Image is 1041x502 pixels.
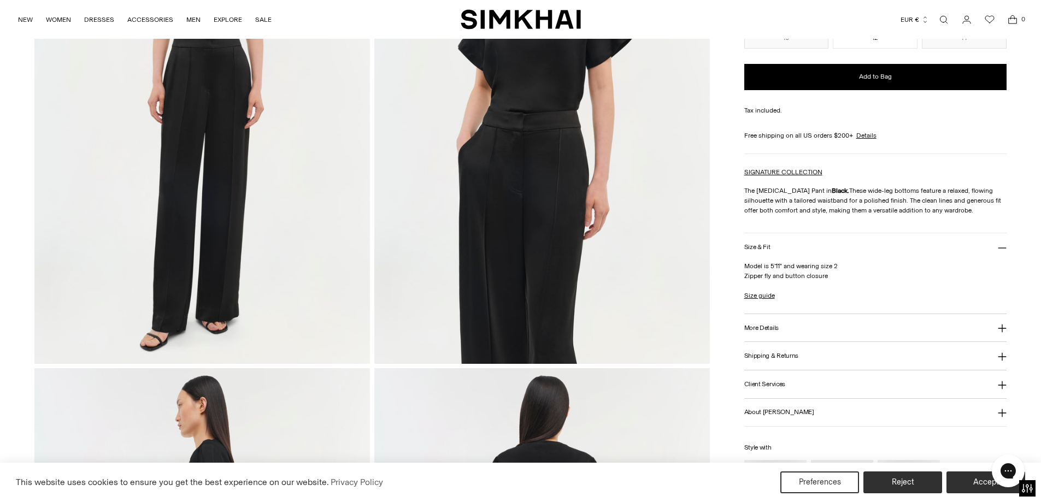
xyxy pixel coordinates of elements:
[186,8,201,32] a: MEN
[744,131,1007,140] div: Free shipping on all US orders $200+
[744,342,1007,370] button: Shipping & Returns
[832,187,849,194] strong: Black.
[856,131,877,140] a: Details
[863,471,942,493] button: Reject
[744,244,771,251] h3: Size & Fit
[744,314,1007,342] button: More Details
[979,9,1001,31] a: Wishlist
[744,168,822,176] a: SIGNATURE COLLECTION
[956,9,978,31] a: Go to the account page
[84,8,114,32] a: DRESSES
[461,9,581,30] a: SIMKHAI
[255,8,272,32] a: SALE
[901,8,929,32] button: EUR €
[946,471,1025,493] button: Accept
[18,8,33,32] a: NEW
[986,451,1030,491] iframe: Gorgias live chat messenger
[933,9,955,31] a: Open search modal
[1002,9,1024,31] a: Open cart modal
[744,64,1007,90] button: Add to Bag
[46,8,71,32] a: WOMEN
[16,477,329,487] span: This website uses cookies to ensure you get the best experience on our website.
[329,474,385,491] a: Privacy Policy (opens in a new tab)
[744,261,1007,281] p: Model is 5'11" and wearing size 2 Zipper fly and button closure
[744,409,814,416] h3: About [PERSON_NAME]
[859,72,892,81] span: Add to Bag
[744,105,1007,115] div: Tax included.
[744,291,775,300] a: Size guide
[744,352,799,359] h3: Shipping & Returns
[744,233,1007,261] button: Size & Fit
[127,8,173,32] a: ACCESSORIES
[744,444,1007,451] h6: Style with
[1018,14,1028,24] span: 0
[744,381,786,388] h3: Client Services
[744,186,1007,215] p: The [MEDICAL_DATA] Pant in These wide-leg bottoms feature a relaxed, flowing silhouette with a ta...
[744,370,1007,398] button: Client Services
[744,399,1007,427] button: About [PERSON_NAME]
[214,8,242,32] a: EXPLORE
[744,324,779,332] h3: More Details
[780,471,859,493] button: Preferences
